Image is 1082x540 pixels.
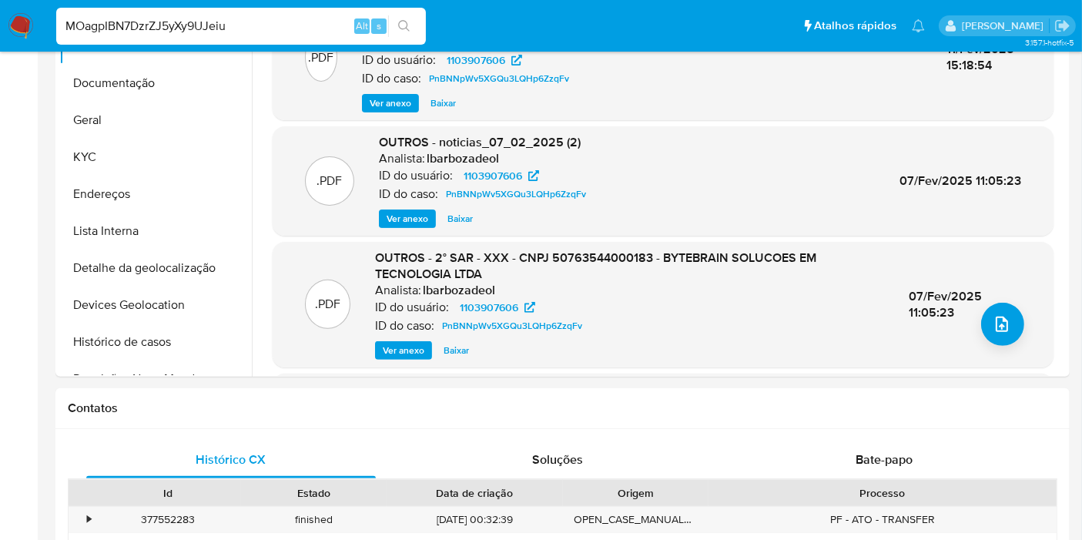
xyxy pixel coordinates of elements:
[87,512,91,527] div: •
[59,65,252,102] button: Documentação
[252,485,376,501] div: Estado
[447,51,505,69] span: 1103907606
[362,71,421,86] p: ID do caso:
[397,485,552,501] div: Data de criação
[362,52,436,68] p: ID do usuário:
[362,94,419,112] button: Ver anexo
[437,51,531,69] a: 1103907606
[375,283,421,298] p: Analista:
[436,317,588,335] a: PnBNNpWv5XGQu3LQHp6ZzqFv
[379,151,425,166] p: Analista:
[379,186,438,202] p: ID do caso:
[574,485,698,501] div: Origem
[899,172,1021,190] span: 07/Fev/2025 11:05:23
[241,507,387,532] div: finished
[423,283,495,298] h6: lbarbozadeol
[68,401,1057,416] h1: Contatos
[387,507,563,532] div: [DATE] 00:32:39
[1054,18,1070,34] a: Sair
[388,15,420,37] button: search-icon
[442,317,582,335] span: PnBNNpWv5XGQu3LQHp6ZzqFv
[59,102,252,139] button: Geral
[59,324,252,361] button: Histórico de casos
[379,210,436,228] button: Ver anexo
[440,210,481,228] button: Baixar
[379,133,581,151] span: OUTROS - noticias_07_02_2025 (2)
[563,507,708,532] div: OPEN_CASE_MANUAL_REVIEW
[814,18,896,34] span: Atalhos rápidos
[946,40,1014,75] span: 11/Fev/2025 15:18:54
[532,451,583,468] span: Soluções
[446,185,586,203] span: PnBNNpWv5XGQu3LQHp6ZzqFv
[981,303,1024,346] button: upload-file
[56,16,426,36] input: Pesquise usuários ou casos...
[436,341,477,360] button: Baixar
[708,507,1057,532] div: PF - ATO - TRANSFER
[370,96,411,111] span: Ver anexo
[1025,36,1074,49] span: 3.157.1-hotfix-5
[464,166,522,185] span: 1103907606
[375,341,432,360] button: Ver anexo
[317,173,343,190] p: .PDF
[59,287,252,324] button: Devices Geolocation
[375,300,449,315] p: ID do usuário:
[383,343,424,358] span: Ver anexo
[59,139,252,176] button: KYC
[308,49,333,66] p: .PDF
[444,343,469,358] span: Baixar
[423,69,575,88] a: PnBNNpWv5XGQu3LQHp6ZzqFv
[430,96,456,111] span: Baixar
[427,151,499,166] h6: lbarbozadeol
[106,485,230,501] div: Id
[377,18,381,33] span: s
[59,361,252,397] button: Restrições Novo Mundo
[912,19,925,32] a: Notificações
[429,69,569,88] span: PnBNNpWv5XGQu3LQHp6ZzqFv
[375,318,434,334] p: ID do caso:
[387,211,428,226] span: Ver anexo
[315,296,340,313] p: .PDF
[59,250,252,287] button: Detalhe da geolocalização
[356,18,368,33] span: Alt
[59,213,252,250] button: Lista Interna
[962,18,1049,33] p: leticia.merlin@mercadolivre.com
[719,485,1046,501] div: Processo
[59,176,252,213] button: Endereços
[440,185,592,203] a: PnBNNpWv5XGQu3LQHp6ZzqFv
[196,451,266,468] span: Histórico CX
[423,94,464,112] button: Baixar
[379,168,453,183] p: ID do usuário:
[454,166,548,185] a: 1103907606
[95,507,241,532] div: 377552283
[375,249,816,283] span: OUTROS - 2° SAR - XXX - CNPJ 50763544000183 - BYTEBRAIN SOLUCOES EM TECNOLOGIA LTDA
[451,298,544,317] a: 1103907606
[447,211,473,226] span: Baixar
[909,287,982,322] span: 07/Fev/2025 11:05:23
[856,451,913,468] span: Bate-papo
[460,298,518,317] span: 1103907606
